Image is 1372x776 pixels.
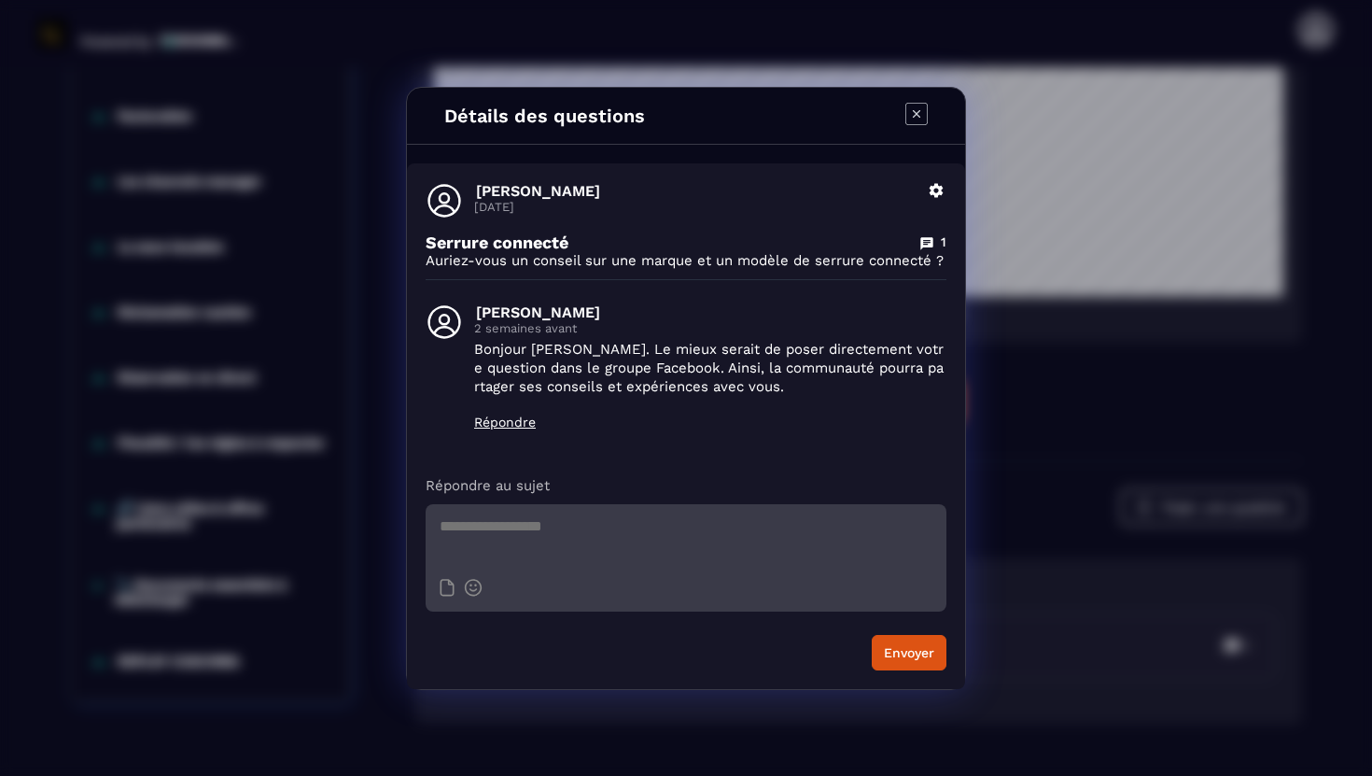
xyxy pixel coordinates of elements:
[476,182,917,200] p: [PERSON_NAME]
[941,233,946,251] p: 1
[474,321,946,335] p: 2 semaines avant
[444,105,645,127] h4: Détails des questions
[426,252,946,270] p: Auriez-vous un conseil sur une marque et un modèle de serrure connecté ?
[474,200,917,214] p: [DATE]
[474,415,946,430] p: Répondre
[476,303,946,321] p: [PERSON_NAME]
[474,340,946,396] p: Bonjour [PERSON_NAME]. Le mieux serait de poser directement votre question dans le groupe Faceboo...
[426,476,946,495] p: Répondre au sujet
[872,635,946,670] button: Envoyer
[426,233,568,252] p: Serrure connecté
